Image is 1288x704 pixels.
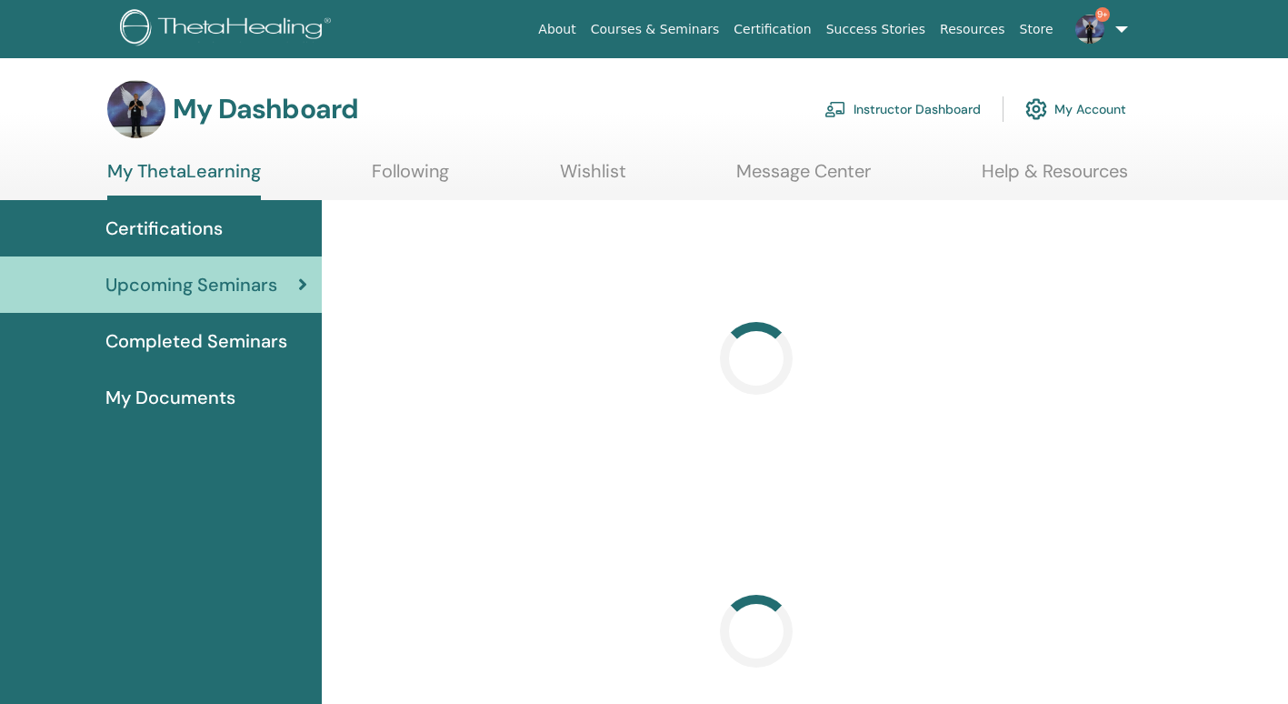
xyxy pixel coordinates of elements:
span: Upcoming Seminars [105,271,277,298]
a: Certification [726,13,818,46]
a: My Account [1025,89,1126,129]
img: logo.png [120,9,337,50]
a: My ThetaLearning [107,160,261,200]
a: Help & Resources [982,160,1128,196]
span: Certifications [105,215,223,242]
span: 9+ [1095,7,1110,22]
a: Resources [933,13,1013,46]
a: Success Stories [819,13,933,46]
h3: My Dashboard [173,93,358,126]
img: default.jpg [1075,15,1104,44]
img: default.jpg [107,80,165,138]
a: Wishlist [560,160,626,196]
img: cog.svg [1025,94,1047,125]
span: Completed Seminars [105,327,287,355]
a: Courses & Seminars [584,13,727,46]
a: Instructor Dashboard [824,89,981,129]
a: About [531,13,583,46]
span: My Documents [105,384,235,411]
a: Following [372,160,449,196]
a: Message Center [736,160,871,196]
img: chalkboard-teacher.svg [824,101,846,117]
a: Store [1013,13,1061,46]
